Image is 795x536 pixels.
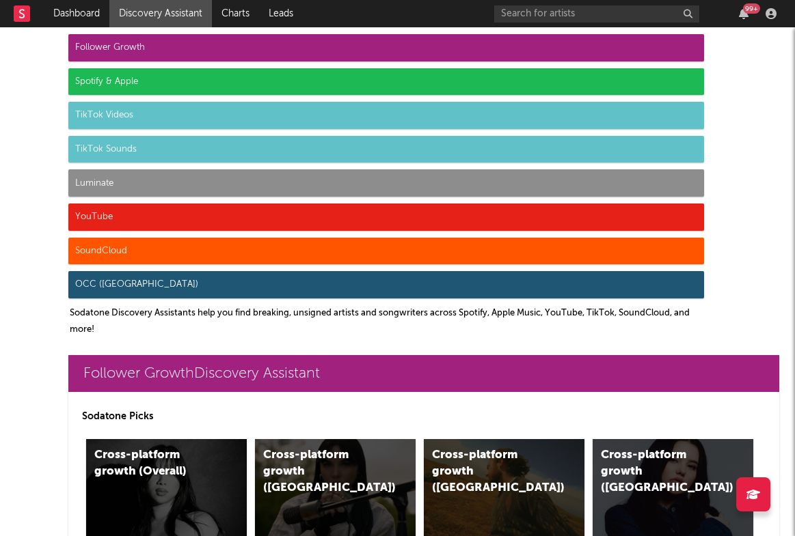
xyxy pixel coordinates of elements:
[68,136,704,163] div: TikTok Sounds
[94,447,210,480] div: Cross-platform growth (Overall)
[68,169,704,197] div: Luminate
[432,447,548,496] div: Cross-platform growth ([GEOGRAPHIC_DATA])
[70,305,704,338] p: Sodatone Discovery Assistants help you find breaking, unsigned artists and songwriters across Spo...
[68,34,704,61] div: Follower Growth
[68,68,704,96] div: Spotify & Apple
[601,447,716,496] div: Cross-platform growth ([GEOGRAPHIC_DATA])
[68,102,704,129] div: TikTok Videos
[68,238,704,265] div: SoundCloud
[68,203,704,231] div: YouTube
[68,355,779,392] a: Follower GrowthDiscovery Assistant
[739,8,749,19] button: 99+
[82,408,766,425] p: Sodatone Picks
[494,5,699,23] input: Search for artists
[263,447,379,496] div: Cross-platform growth ([GEOGRAPHIC_DATA])
[743,3,760,14] div: 99 +
[68,271,704,298] div: OCC ([GEOGRAPHIC_DATA])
